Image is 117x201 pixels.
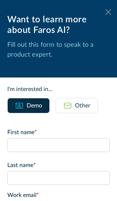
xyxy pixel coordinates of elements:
div: Want to learn more about Faros AI? [7,15,110,36]
label: First name [7,128,110,137]
div: I'm interested in... [7,85,110,94]
p: Fill out this form to speak to a product expert. [7,40,110,60]
div: Demo [27,101,42,110]
label: Last name [7,161,110,170]
div: Other [75,101,90,110]
label: Work email [7,191,110,200]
